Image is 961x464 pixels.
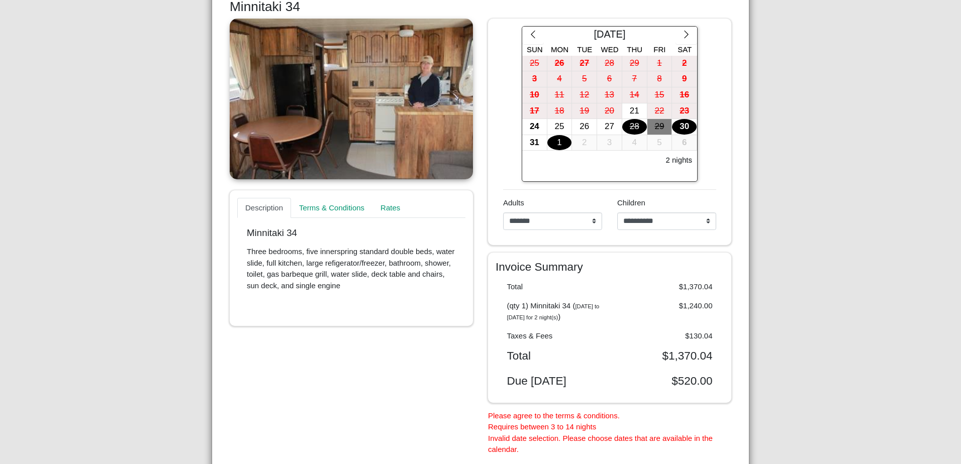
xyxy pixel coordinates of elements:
h6: 2 nights [665,156,692,165]
div: 9 [672,71,697,87]
button: 14 [622,87,647,103]
button: 20 [597,103,622,120]
span: Tue [577,45,592,54]
div: Taxes & Fees [500,330,610,342]
button: 8 [647,71,672,87]
button: 11 [547,87,572,103]
span: Sun [527,45,543,54]
div: Total [500,281,610,293]
div: 28 [597,56,622,71]
div: $1,370.04 [610,349,720,363]
button: 15 [647,87,672,103]
div: 13 [597,87,622,103]
button: 1 [647,56,672,72]
div: 17 [522,103,547,119]
div: 14 [622,87,647,103]
button: 26 [572,119,597,135]
button: 26 [547,56,572,72]
button: 6 [672,135,697,151]
div: $520.00 [610,374,720,388]
div: 29 [622,56,647,71]
div: 30 [672,119,697,135]
div: 21 [622,103,647,119]
div: $1,370.04 [610,281,720,293]
div: 11 [547,87,572,103]
button: 21 [622,103,647,120]
div: 10 [522,87,547,103]
button: 6 [597,71,622,87]
div: 22 [647,103,672,119]
svg: chevron left [528,30,538,39]
button: 30 [672,119,697,135]
div: 5 [572,71,597,87]
button: 28 [597,56,622,72]
button: 3 [522,71,547,87]
button: 27 [572,56,597,72]
button: chevron right [676,27,697,45]
div: 25 [522,56,547,71]
button: 25 [522,56,547,72]
a: Terms & Conditions [291,198,372,218]
button: 16 [672,87,697,103]
div: Due [DATE] [500,374,610,388]
span: Sat [678,45,692,54]
button: 29 [622,56,647,72]
div: 16 [672,87,697,103]
button: chevron left [522,27,544,45]
button: 17 [522,103,547,120]
button: 5 [647,135,672,151]
button: 18 [547,103,572,120]
button: 5 [572,71,597,87]
div: (qty 1) Minnitaki 34 ( ) [500,300,610,323]
div: 19 [572,103,597,119]
button: 2 [672,56,697,72]
button: 13 [597,87,622,103]
h4: Invoice Summary [496,260,724,274]
div: Total [500,349,610,363]
div: 27 [572,56,597,71]
div: 28 [622,119,647,135]
div: 23 [672,103,697,119]
button: 22 [647,103,672,120]
div: 20 [597,103,622,119]
div: 4 [622,135,647,151]
div: [DATE] [544,27,676,45]
button: 2 [572,135,597,151]
a: Description [237,198,291,218]
button: 1 [547,135,572,151]
div: 12 [572,87,597,103]
div: 1 [647,56,672,71]
button: 27 [597,119,622,135]
button: 12 [572,87,597,103]
button: 23 [672,103,697,120]
span: Fri [653,45,665,54]
button: 29 [647,119,672,135]
li: Requires between 3 to 14 nights [488,421,731,433]
div: 15 [647,87,672,103]
span: Adults [503,198,524,207]
div: 2 [672,56,697,71]
div: $130.04 [610,330,720,342]
span: Children [617,198,645,207]
div: 26 [547,56,572,71]
button: 24 [522,119,547,135]
button: 3 [597,135,622,151]
button: 9 [672,71,697,87]
button: 31 [522,135,547,151]
div: 26 [572,119,597,135]
p: Minnitaki 34 [247,227,456,239]
button: 4 [547,71,572,87]
div: 18 [547,103,572,119]
span: Thu [627,45,642,54]
button: 7 [622,71,647,87]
